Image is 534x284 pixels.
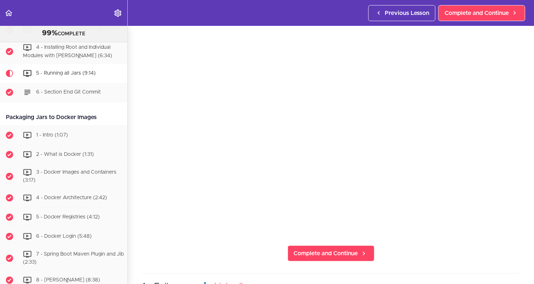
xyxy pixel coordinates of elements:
span: 3 - Docker Images and Containers (3:17) [23,170,116,183]
a: Complete and Continue [438,5,525,21]
span: 6 - Docker Login (5:48) [36,234,92,239]
span: 7 - Spring Boot Maven Plugin and Jib (2:33) [23,252,124,265]
span: 4 - Installing Root and Individual Modules with [PERSON_NAME] (6:34) [23,45,112,58]
svg: Settings Menu [114,9,122,17]
span: Previous Lesson [385,9,429,17]
span: Complete and Continue [294,249,358,258]
span: Complete and Continue [445,9,509,17]
a: Complete and Continue [288,245,374,261]
span: 8 - [PERSON_NAME] (8:38) [36,277,100,283]
span: 99% [42,29,58,37]
span: 1 - Intro (1:07) [36,133,68,138]
span: 5 - Running all Jars (9:14) [36,71,96,76]
span: 5 - Docker Registries (4:12) [36,215,100,220]
iframe: Video Player [142,22,519,234]
div: COMPLETE [9,29,118,38]
svg: Back to course curriculum [4,9,13,17]
a: Previous Lesson [368,5,435,21]
span: 6 - Section End Git Commit [36,90,101,95]
span: 2 - What is Docker (1:31) [36,152,94,157]
span: 4 - Docker Architecture (2:42) [36,196,107,201]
